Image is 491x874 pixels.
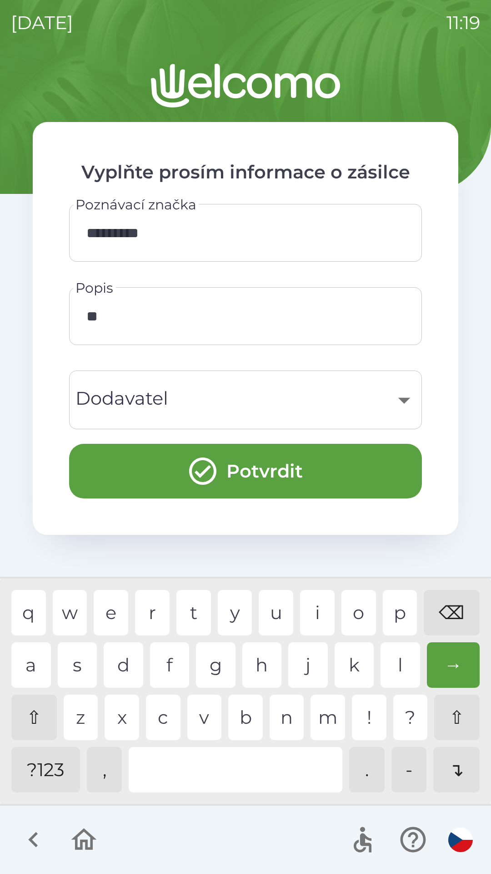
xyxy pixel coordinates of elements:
[446,9,480,36] p: 11:19
[75,278,113,298] label: Popis
[448,828,473,852] img: cs flag
[11,9,73,36] p: [DATE]
[33,64,458,107] img: Logo
[69,158,422,186] p: Vyplňte prosím informace o zásilce
[75,195,196,214] label: Poznávací značka
[69,444,422,498] button: Potvrdit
